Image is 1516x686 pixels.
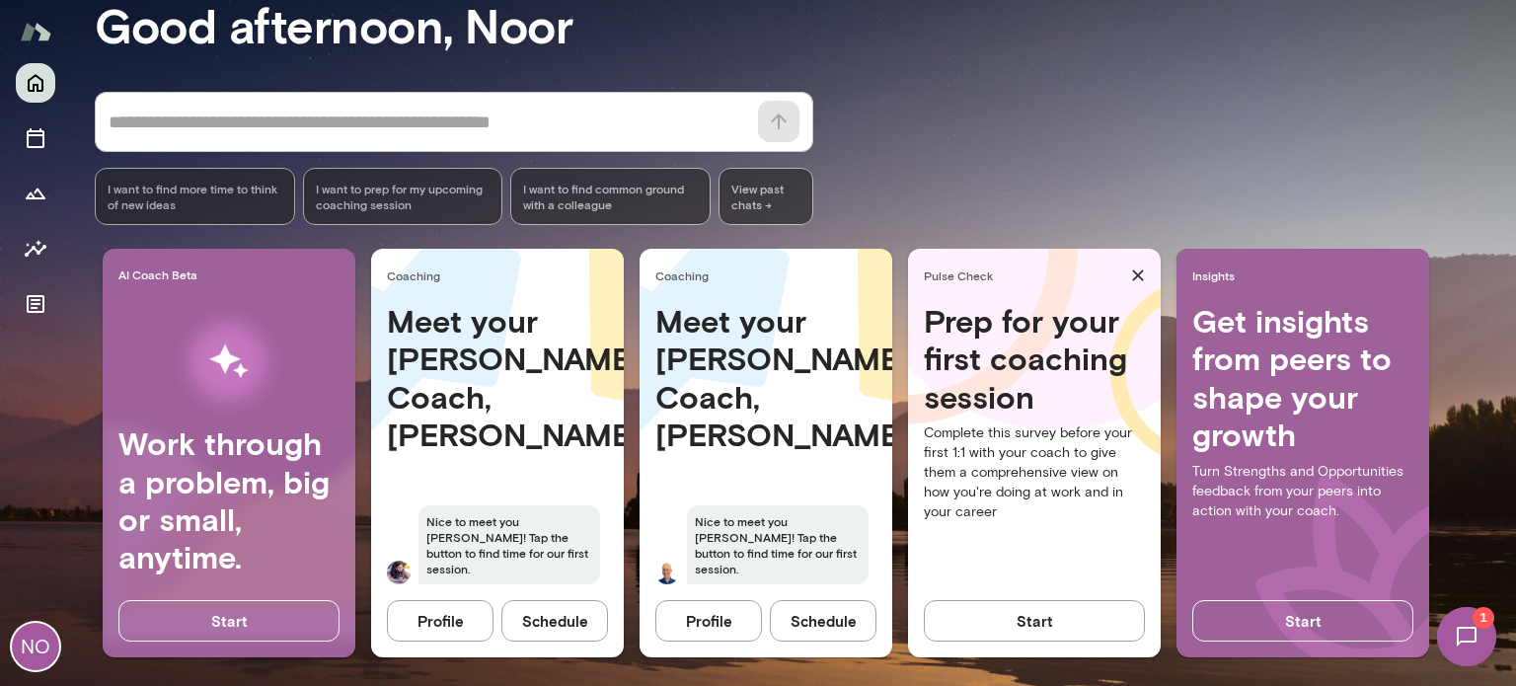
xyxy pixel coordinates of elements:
span: I want to find common ground with a colleague [523,181,698,212]
span: View past chats -> [719,168,813,225]
div: NO [12,623,59,670]
div: I want to find more time to think of new ideas [95,168,295,225]
h4: Meet your [PERSON_NAME] Coach, [PERSON_NAME] [655,302,876,454]
span: AI Coach Beta [118,267,347,282]
button: Home [16,63,55,103]
h4: Prep for your first coaching session [924,302,1145,416]
button: Growth Plan [16,174,55,213]
button: Start [924,600,1145,642]
button: Profile [387,600,493,642]
span: Coaching [387,267,616,283]
span: Nice to meet you [PERSON_NAME]! Tap the button to find time for our first session. [687,505,869,584]
span: Nice to meet you [PERSON_NAME]! Tap the button to find time for our first session. [418,505,600,584]
span: Pulse Check [924,267,1123,283]
div: I want to prep for my upcoming coaching session [303,168,503,225]
div: I want to find common ground with a colleague [510,168,711,225]
h4: Meet your [PERSON_NAME] Coach, [PERSON_NAME] [387,302,608,454]
img: Mento [20,13,51,50]
span: I want to find more time to think of new ideas [108,181,282,212]
button: Sessions [16,118,55,158]
button: Profile [655,600,762,642]
button: Schedule [770,600,876,642]
p: Complete this survey before your first 1:1 with your coach to give them a comprehensive view on h... [924,423,1145,522]
span: Coaching [655,267,884,283]
button: Start [118,600,340,642]
h4: Get insights from peers to shape your growth [1192,302,1413,454]
p: Turn Strengths and Opportunities feedback from your peers into action with your coach. [1192,462,1413,521]
h4: Work through a problem, big or small, anytime. [118,424,340,576]
img: Mark Lazen Lazen [655,561,679,584]
button: Insights [16,229,55,268]
span: Insights [1192,267,1421,283]
img: AI Workflows [141,299,317,424]
img: Aradhana Goel Goel [387,561,411,584]
button: Start [1192,600,1413,642]
button: Documents [16,284,55,324]
button: Schedule [501,600,608,642]
span: I want to prep for my upcoming coaching session [316,181,491,212]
